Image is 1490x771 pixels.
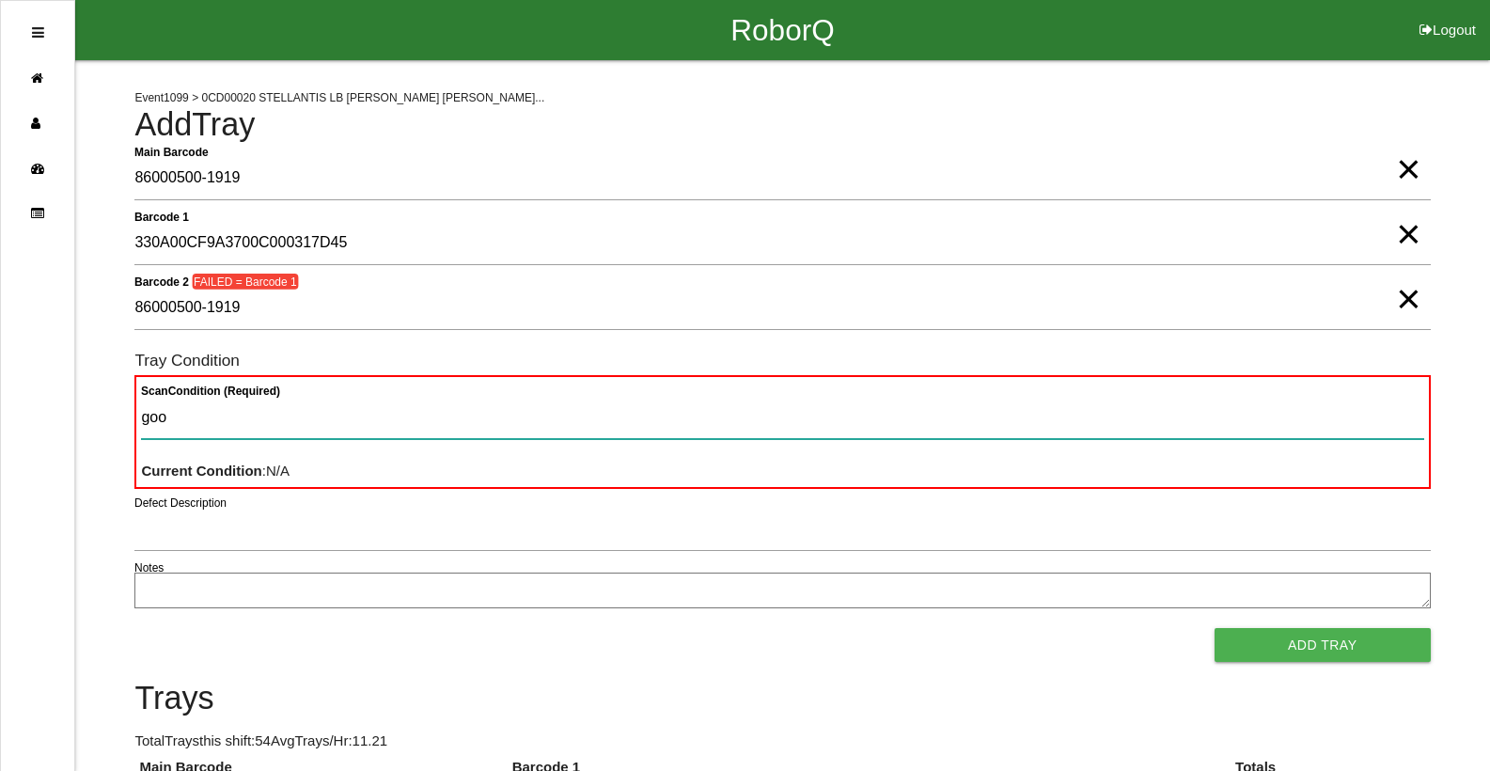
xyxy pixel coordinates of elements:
[134,352,1430,370] h6: Tray Condition
[134,495,227,511] label: Defect Description
[1215,628,1431,662] button: Add Tray
[1396,197,1420,234] span: Clear Input
[134,559,164,576] label: Notes
[1396,261,1420,299] span: Clear Input
[134,731,1430,752] p: Total Trays this shift: 54 Avg Trays /Hr: 11.21
[32,10,44,55] div: Open
[141,385,280,398] b: Scan Condition (Required)
[134,157,1430,200] input: Required
[134,681,1430,716] h4: Trays
[134,210,189,223] b: Barcode 1
[134,91,544,104] span: Event 1099 > 0CD00020 STELLANTIS LB [PERSON_NAME] [PERSON_NAME]...
[1396,132,1420,169] span: Clear Input
[134,275,189,288] b: Barcode 2
[134,145,209,158] b: Main Barcode
[141,463,290,479] span: : N/A
[134,107,1430,143] h4: Add Tray
[141,463,261,479] b: Current Condition
[193,274,299,290] span: FAILED = Barcode 1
